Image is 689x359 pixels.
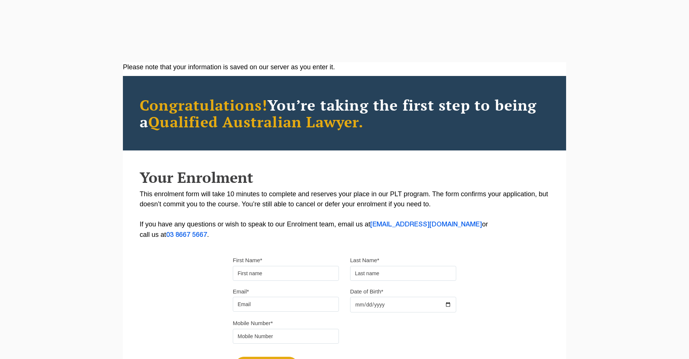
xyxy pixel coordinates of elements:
[140,189,549,240] p: This enrolment form will take 10 minutes to complete and reserves your place in our PLT program. ...
[233,288,249,295] label: Email*
[233,297,339,312] input: Email
[123,62,566,72] div: Please note that your information is saved on our server as you enter it.
[233,257,262,264] label: First Name*
[140,95,267,115] span: Congratulations!
[233,320,273,327] label: Mobile Number*
[148,112,363,131] span: Qualified Australian Lawyer.
[140,96,549,130] h2: You’re taking the first step to being a
[350,257,379,264] label: Last Name*
[370,222,482,228] a: [EMAIL_ADDRESS][DOMAIN_NAME]
[166,232,207,238] a: 03 8667 5667
[233,329,339,344] input: Mobile Number
[350,288,383,295] label: Date of Birth*
[233,266,339,281] input: First name
[140,169,549,185] h2: Your Enrolment
[350,266,456,281] input: Last name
